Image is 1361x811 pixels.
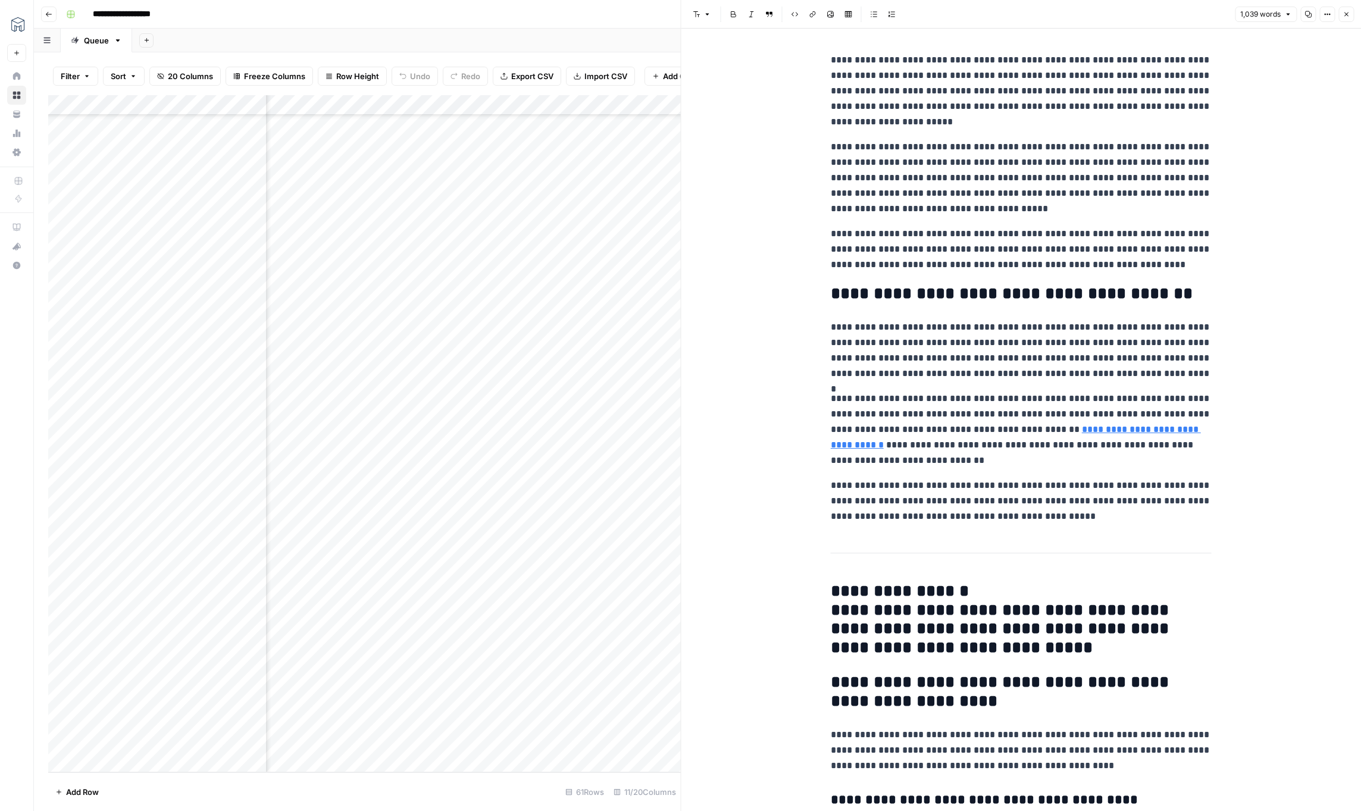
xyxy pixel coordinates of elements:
button: Redo [443,67,488,86]
a: AirOps Academy [7,218,26,237]
button: Row Height [318,67,387,86]
img: MESA Logo [7,14,29,35]
button: Workspace: MESA [7,10,26,39]
button: Add Row [48,782,106,801]
span: Export CSV [511,70,553,82]
span: Undo [410,70,430,82]
button: Freeze Columns [226,67,313,86]
button: Undo [392,67,438,86]
a: Home [7,67,26,86]
a: Queue [61,29,132,52]
span: Import CSV [584,70,627,82]
button: Export CSV [493,67,561,86]
button: 1,039 words [1235,7,1297,22]
button: Help + Support [7,256,26,275]
button: What's new? [7,237,26,256]
div: Queue [84,35,109,46]
span: Sort [111,70,126,82]
span: Filter [61,70,80,82]
span: Add Row [66,786,99,798]
a: Usage [7,124,26,143]
span: Freeze Columns [244,70,305,82]
span: Add Column [663,70,709,82]
button: 20 Columns [149,67,221,86]
span: Redo [461,70,480,82]
a: Settings [7,143,26,162]
button: Sort [103,67,145,86]
button: Filter [53,67,98,86]
a: Your Data [7,105,26,124]
div: 61 Rows [561,782,609,801]
span: 20 Columns [168,70,213,82]
div: What's new? [8,237,26,255]
span: Row Height [336,70,379,82]
a: Browse [7,86,26,105]
span: 1,039 words [1240,9,1281,20]
div: 11/20 Columns [609,782,681,801]
button: Add Column [644,67,717,86]
button: Import CSV [566,67,635,86]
